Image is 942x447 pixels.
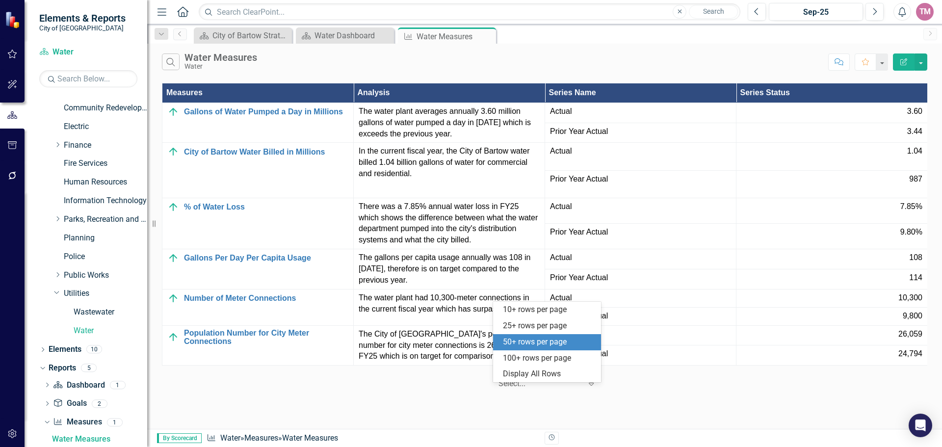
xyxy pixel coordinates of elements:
[282,433,338,443] div: Water Measures
[354,198,545,249] td: Double-Click to Edit
[110,381,126,389] div: 1
[359,252,540,286] p: The gallons per capita usage annually was 108 in [DATE], therefore is on target compared to the p...
[909,272,922,284] span: 114
[167,252,179,264] img: On Target
[354,103,545,143] td: Double-Click to Edit
[107,418,123,426] div: 1
[907,146,922,157] span: 1.04
[417,30,494,43] div: Water Measures
[92,399,107,408] div: 2
[550,252,731,263] span: Actual
[503,320,595,332] div: 25+ rows per page
[550,106,731,117] span: Actual
[907,126,922,137] span: 3.44
[53,398,86,409] a: Goals
[703,7,724,15] span: Search
[898,329,922,340] span: 26,059
[162,103,354,143] td: Double-Click to Edit Right Click for Context Menu
[359,329,540,363] p: The City of [GEOGRAPHIC_DATA]'s population number for city meter connections is 26,059 in FY25 wh...
[167,201,179,213] img: On Target
[545,325,736,345] td: Double-Click to Edit
[736,249,928,269] td: Double-Click to Edit
[503,304,595,316] div: 10+ rows per page
[167,292,179,304] img: On Target
[50,431,147,447] a: Water Measures
[74,325,147,337] a: Water
[545,249,736,269] td: Double-Click to Edit
[736,143,928,170] td: Double-Click to Edit
[736,198,928,223] td: Double-Click to Edit
[550,348,731,360] span: Prior Year Actual
[298,29,392,42] a: Water Dashboard
[314,29,392,42] div: Water Dashboard
[167,331,179,343] img: On Target
[244,433,278,443] a: Measures
[5,11,22,28] img: ClearPoint Strategy
[359,292,540,315] p: The water plant had 10,300-meter connections in the current fiscal year which has surpassed FY24.
[184,254,348,263] a: Gallons Per Day Per Capita Usage
[49,363,76,374] a: Reports
[39,12,126,24] span: Elements & Reports
[52,435,147,444] div: Water Measures
[909,174,922,185] span: 987
[53,380,105,391] a: Dashboard
[86,345,102,354] div: 10
[772,6,860,18] div: Sep-25
[167,146,179,158] img: On Target
[207,433,537,444] div: » »
[736,289,928,307] td: Double-Click to Edit
[909,414,932,437] div: Open Intercom Messenger
[184,52,257,63] div: Water Measures
[212,29,289,42] div: City of Bartow Strategy and Performance Dashboard
[39,24,126,32] small: City of [GEOGRAPHIC_DATA]
[199,3,740,21] input: Search ClearPoint...
[550,126,731,137] span: Prior Year Actual
[550,174,731,185] span: Prior Year Actual
[689,5,738,19] button: Search
[49,344,81,355] a: Elements
[354,249,545,289] td: Double-Click to Edit
[184,63,257,70] div: Water
[162,325,354,366] td: Double-Click to Edit Right Click for Context Menu
[503,368,595,380] div: Display All Rows
[898,348,922,360] span: 24,794
[354,143,545,198] td: Double-Click to Edit
[545,143,736,170] td: Double-Click to Edit
[184,203,348,211] a: % of Water Loss
[503,353,595,364] div: 100+ rows per page
[64,288,147,299] a: Utilities
[916,3,934,21] div: TM
[550,227,731,238] span: Prior Year Actual
[184,107,348,116] a: Gallons of Water Pumped a Day in Millions
[39,47,137,58] a: Water
[184,329,348,346] a: Population Number for City Meter Connections
[64,233,147,244] a: Planning
[909,252,922,263] span: 108
[64,214,147,225] a: Parks, Recreation and Cultural Arts
[503,337,595,348] div: 50+ rows per page
[64,195,147,207] a: Information Technology
[196,29,289,42] a: City of Bartow Strategy and Performance Dashboard
[162,249,354,289] td: Double-Click to Edit Right Click for Context Menu
[545,103,736,123] td: Double-Click to Edit
[220,433,240,443] a: Water
[64,177,147,188] a: Human Resources
[359,146,540,182] p: In the current fiscal year, the City of Bartow water billed 1.04 billion gallons of water for com...
[907,106,922,117] span: 3.60
[898,292,922,304] span: 10,300
[167,106,179,118] img: On Target
[354,289,545,325] td: Double-Click to Edit
[903,311,922,322] span: 9,800
[64,158,147,169] a: Fire Services
[359,201,540,246] p: There was a 7.85% annual water loss in FY25 which shows the difference between what the water dep...
[769,3,863,21] button: Sep-25
[359,106,540,140] p: The water plant averages annually 3.60 million gallons of water pumped a day in [DATE] which is e...
[74,307,147,318] a: Wastewater
[900,227,922,238] span: 9.80%
[157,433,202,443] span: By Scorecard
[162,143,354,198] td: Double-Click to Edit Right Click for Context Menu
[81,364,97,372] div: 5
[550,292,731,304] span: Actual
[550,201,731,212] span: Actual
[162,289,354,325] td: Double-Click to Edit Right Click for Context Menu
